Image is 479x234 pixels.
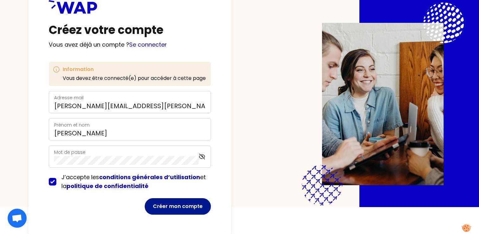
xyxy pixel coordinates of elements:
label: Mot de passe [54,149,85,155]
label: Prénom et nom [54,122,90,128]
span: J’accepte les et la [61,173,206,190]
button: Créer mon compte [145,198,211,215]
h3: Information [63,66,206,73]
p: Vous devez être connecté(e) pour accéder à cette page [63,75,206,82]
label: Adresse mail [54,94,84,101]
div: Ouvrir le chat [8,209,27,228]
a: politique de confidentialité [66,182,148,190]
p: Vous avez déjà un compte ? [49,40,211,49]
img: Description [322,23,444,185]
a: Se connecter [129,41,167,49]
h1: Créez votre compte [49,24,211,36]
a: conditions générales d’utilisation [99,173,200,181]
